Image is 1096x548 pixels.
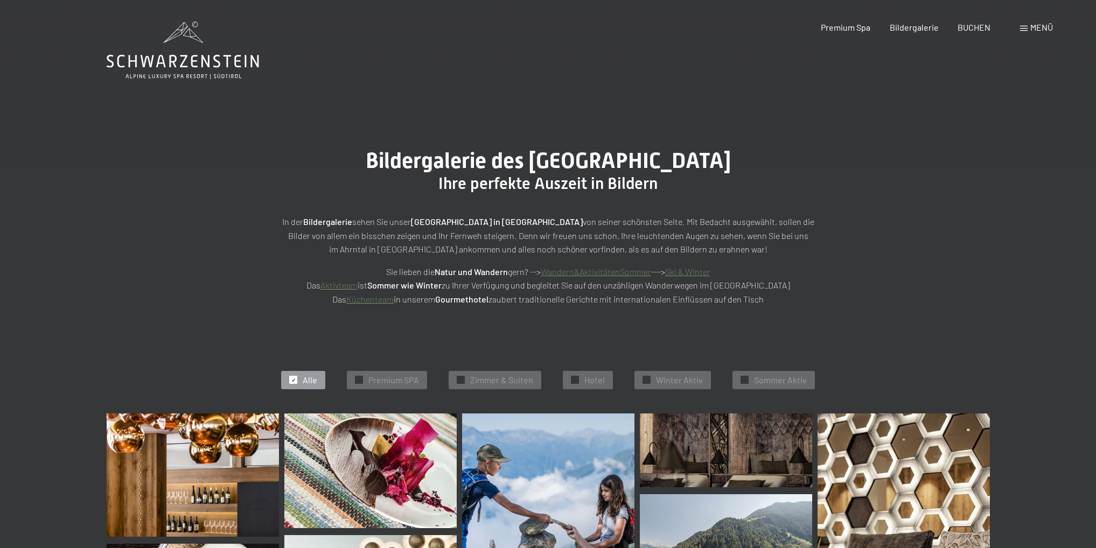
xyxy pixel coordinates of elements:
[368,374,419,386] span: Premium SPA
[366,148,731,173] span: Bildergalerie des [GEOGRAPHIC_DATA]
[645,376,649,384] span: ✓
[284,413,457,528] img: Bildergalerie
[470,374,533,386] span: Zimmer & Suiten
[573,376,577,384] span: ✓
[890,22,939,32] a: Bildergalerie
[541,266,651,277] a: Wandern&AktivitätenSommer
[958,22,990,32] a: BUCHEN
[656,374,703,386] span: Winter Aktiv
[435,294,488,304] strong: Gourmethotel
[743,376,747,384] span: ✓
[279,265,818,306] p: Sie lieben die gern? --> ---> Das ist zu Ihrer Verfügung und begleitet Sie auf den unzähligen Wan...
[435,266,508,277] strong: Natur und Wandern
[320,280,358,290] a: Aktivteam
[303,374,317,386] span: Alle
[665,266,710,277] a: Ski & Winter
[357,376,361,384] span: ✓
[303,216,352,227] strong: Bildergalerie
[754,374,807,386] span: Sommer Aktiv
[367,280,442,290] strong: Sommer wie Winter
[346,294,394,304] a: Küchenteam
[640,413,812,487] img: Ruheräume - Chill Lounge - Wellnesshotel - Ahrntal - Schwarzenstein
[1030,22,1053,32] span: Menü
[411,216,583,227] strong: [GEOGRAPHIC_DATA] in [GEOGRAPHIC_DATA]
[438,174,658,193] span: Ihre perfekte Auszeit in Bildern
[459,376,463,384] span: ✓
[821,22,870,32] a: Premium Spa
[291,376,296,384] span: ✓
[107,413,279,537] img: Bildergalerie
[584,374,605,386] span: Hotel
[279,215,818,256] p: In der sehen Sie unser von seiner schönsten Seite. Mit Bedacht ausgewählt, sollen die Bilder von ...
